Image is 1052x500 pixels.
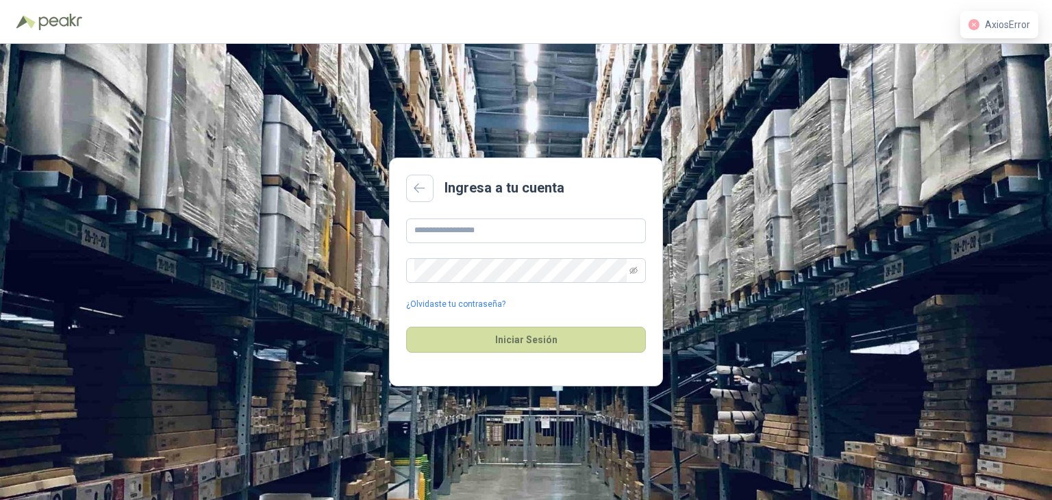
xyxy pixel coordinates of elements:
span: eye-invisible [629,266,638,275]
a: ¿Olvidaste tu contraseña? [406,298,505,311]
span: AxiosError [985,19,1030,30]
h2: Ingresa a tu cuenta [444,177,564,199]
button: Iniciar Sesión [406,327,646,353]
img: Peakr [38,14,82,30]
img: Logo [16,15,36,29]
span: close-circle [968,19,979,30]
